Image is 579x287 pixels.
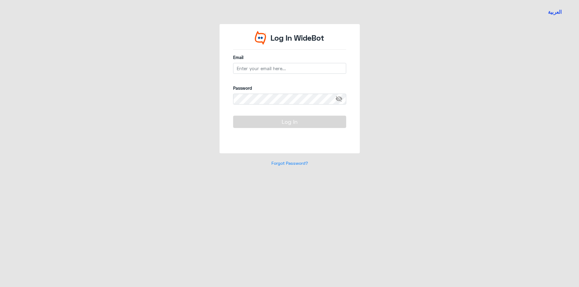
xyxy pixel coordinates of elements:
[233,85,346,91] label: Password
[271,32,324,44] p: Log In WideBot
[255,31,266,45] img: Widebot Logo
[233,116,346,128] button: Log In
[233,63,346,74] input: Enter your email here...
[544,5,565,20] a: Switch language
[271,161,308,166] a: Forgot Password?
[233,54,346,61] label: Email
[335,94,346,105] span: visibility_off
[548,8,562,16] button: العربية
